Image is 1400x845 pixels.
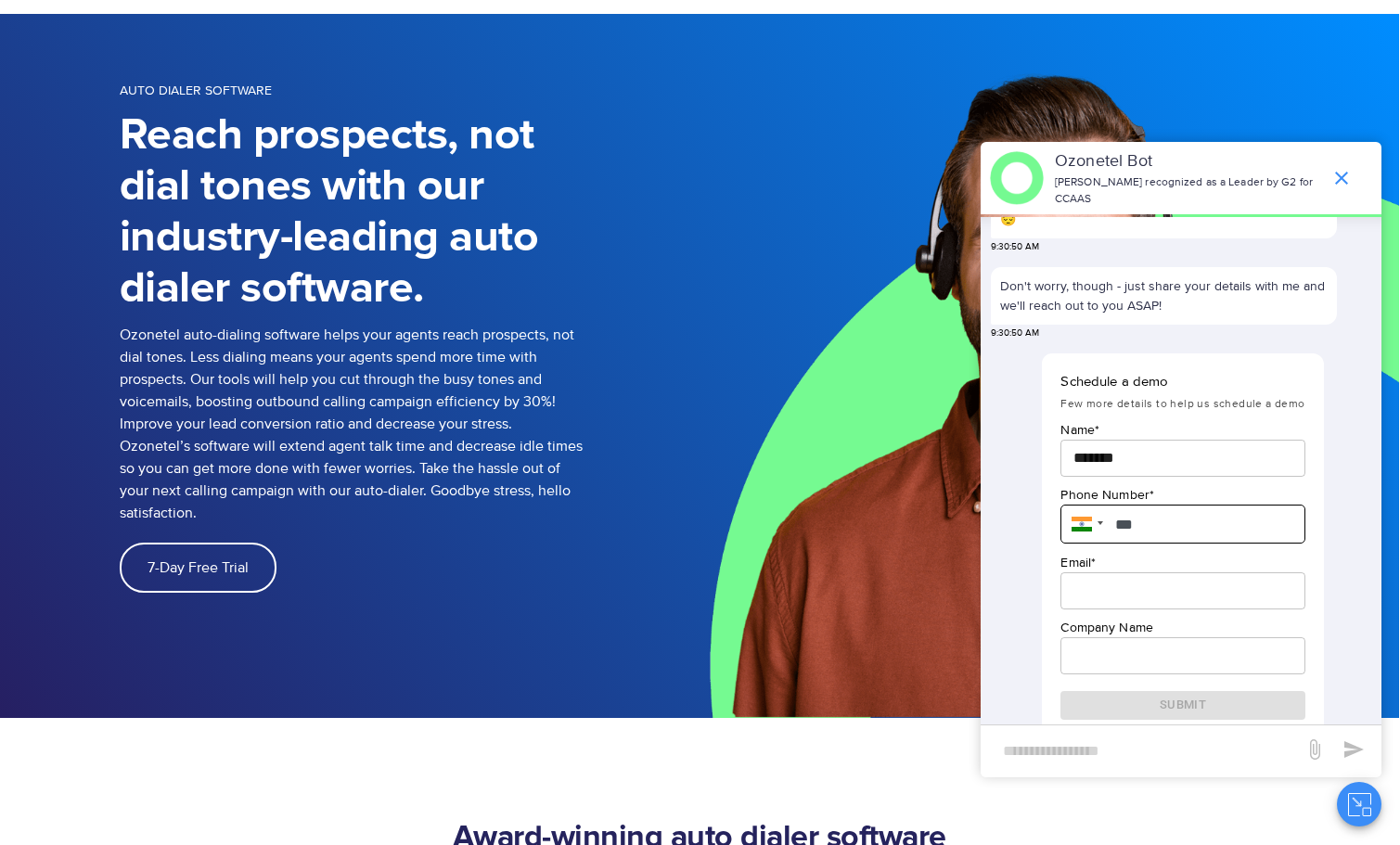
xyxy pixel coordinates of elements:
p: Schedule a demo [1060,372,1304,393]
p: Ozonetel auto-dialing software helps your agents reach prospects, not dial tones. Less dialing me... [120,324,584,524]
button: Close chat [1337,782,1381,826]
p: [PERSON_NAME] recognized as a Leader by G2 for CCAAS [1055,174,1321,208]
span: Auto Dialer Software [120,83,272,98]
span: end chat or minimize [1323,160,1360,197]
a: 7-Day Free Trial [120,543,276,593]
h1: Reach prospects, not dial tones with our industry-leading auto dialer software. [120,110,584,314]
span: 9:30:50 AM [991,240,1039,254]
p: Name * [1060,420,1304,440]
div: new-msg-input [990,735,1294,768]
span: Few more details to help us schedule a demo [1060,397,1304,411]
p: Company Name [1060,618,1304,637]
div: India: + 91 [1060,505,1109,544]
span: 9:30:50 AM [991,326,1039,340]
img: header [990,151,1044,205]
p: Email * [1060,553,1304,572]
p: Phone Number * [1060,485,1304,505]
p: Ozonetel Bot [1055,149,1321,174]
span: 7-Day Free Trial [148,560,249,575]
p: Don't worry, though - just share your details with me and we'll reach out to you ASAP! [1000,276,1328,315]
